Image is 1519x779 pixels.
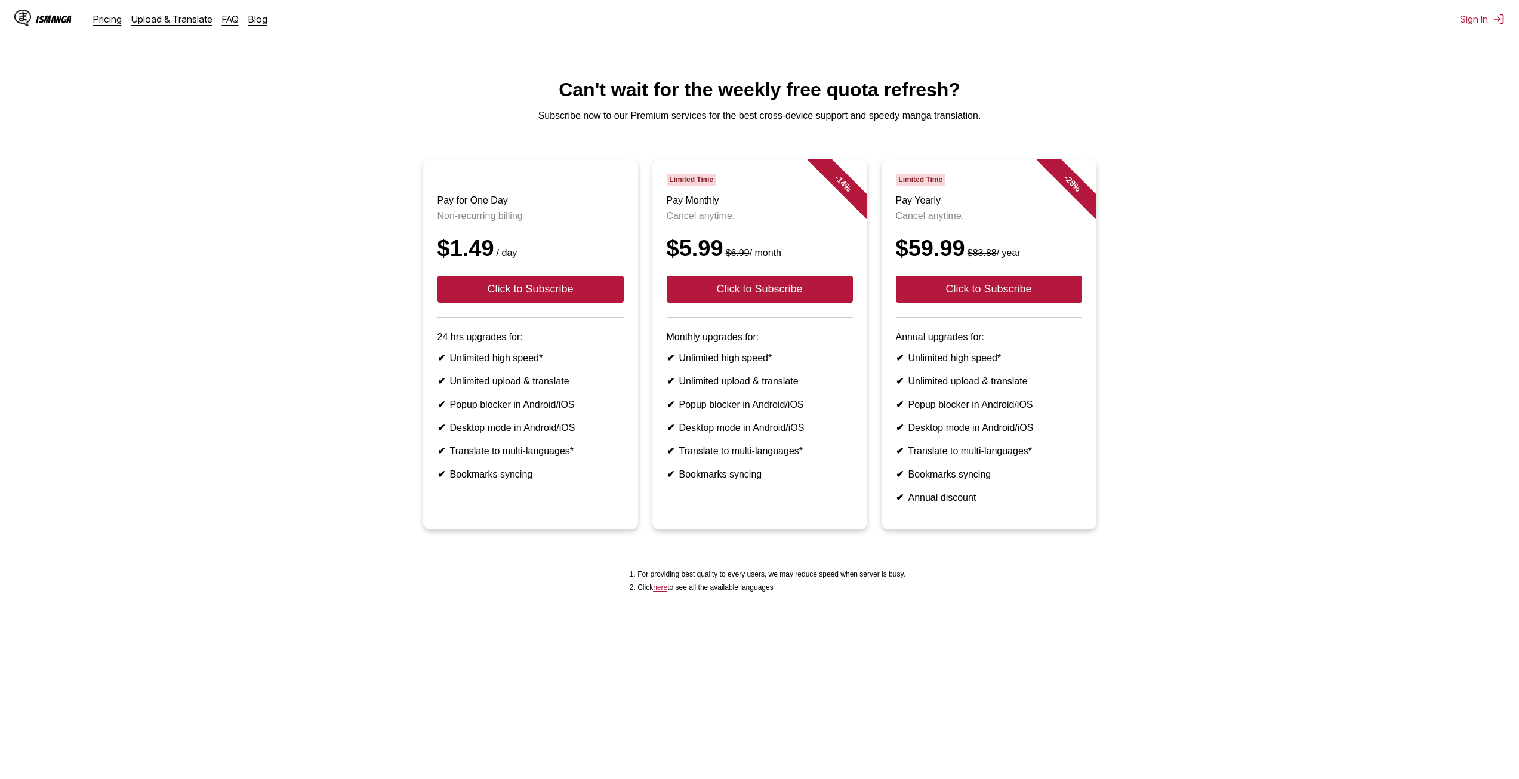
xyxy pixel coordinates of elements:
li: Unlimited high speed* [896,352,1082,364]
h3: Pay Monthly [667,195,853,206]
a: Pricing [93,13,122,25]
b: ✔ [667,423,674,433]
p: Monthly upgrades for: [667,332,853,343]
li: Unlimited upload & translate [437,375,624,387]
span: Limited Time [667,174,716,186]
li: Desktop mode in Android/iOS [667,422,853,433]
a: IsManga LogoIsManga [14,10,93,29]
h1: Can't wait for the weekly free quota refresh? [10,79,1509,101]
li: Translate to multi-languages* [896,445,1082,457]
b: ✔ [437,376,445,386]
li: Popup blocker in Android/iOS [667,399,853,410]
li: Unlimited high speed* [667,352,853,364]
img: IsManga Logo [14,10,31,26]
p: 24 hrs upgrades for: [437,332,624,343]
b: ✔ [896,423,904,433]
div: - 14 % [807,147,879,219]
b: ✔ [437,423,445,433]
li: Popup blocker in Android/iOS [896,399,1082,410]
li: Annual discount [896,492,1082,503]
button: Click to Subscribe [437,276,624,303]
p: Cancel anytime. [896,211,1082,221]
button: Click to Subscribe [896,276,1082,303]
li: Bookmarks syncing [437,469,624,480]
b: ✔ [667,376,674,386]
b: ✔ [667,353,674,363]
div: - 28 % [1036,147,1108,219]
div: IsManga [36,14,72,25]
p: Cancel anytime. [667,211,853,221]
small: / month [723,248,781,258]
p: Non-recurring billing [437,211,624,221]
b: ✔ [896,376,904,386]
li: Unlimited upload & translate [667,375,853,387]
b: ✔ [667,446,674,456]
a: Blog [248,13,267,25]
a: Available languages [653,583,667,592]
small: / day [494,248,517,258]
b: ✔ [896,353,904,363]
li: Desktop mode in Android/iOS [437,422,624,433]
b: ✔ [667,469,674,479]
s: $6.99 [726,248,750,258]
li: Desktop mode in Android/iOS [896,422,1082,433]
li: Unlimited high speed* [437,352,624,364]
li: Unlimited upload & translate [896,375,1082,387]
li: Click to see all the available languages [637,583,905,592]
div: $1.49 [437,236,624,261]
a: FAQ [222,13,239,25]
li: Translate to multi-languages* [437,445,624,457]
div: $5.99 [667,236,853,261]
s: $83.88 [968,248,997,258]
li: Popup blocker in Android/iOS [437,399,624,410]
img: Sign out [1493,13,1505,25]
b: ✔ [437,353,445,363]
button: Click to Subscribe [667,276,853,303]
p: Annual upgrades for: [896,332,1082,343]
span: Limited Time [896,174,945,186]
b: ✔ [437,399,445,409]
button: Sign In [1460,13,1505,25]
div: $59.99 [896,236,1082,261]
b: ✔ [896,446,904,456]
li: Bookmarks syncing [667,469,853,480]
li: Bookmarks syncing [896,469,1082,480]
li: Translate to multi-languages* [667,445,853,457]
li: For providing best quality to every users, we may reduce speed when server is busy. [637,570,905,578]
small: / year [965,248,1021,258]
a: Upload & Translate [131,13,212,25]
b: ✔ [437,446,445,456]
b: ✔ [667,399,674,409]
b: ✔ [896,469,904,479]
h3: Pay Yearly [896,195,1082,206]
p: Subscribe now to our Premium services for the best cross-device support and speedy manga translat... [10,110,1509,121]
b: ✔ [896,399,904,409]
b: ✔ [896,492,904,503]
b: ✔ [437,469,445,479]
h3: Pay for One Day [437,195,624,206]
